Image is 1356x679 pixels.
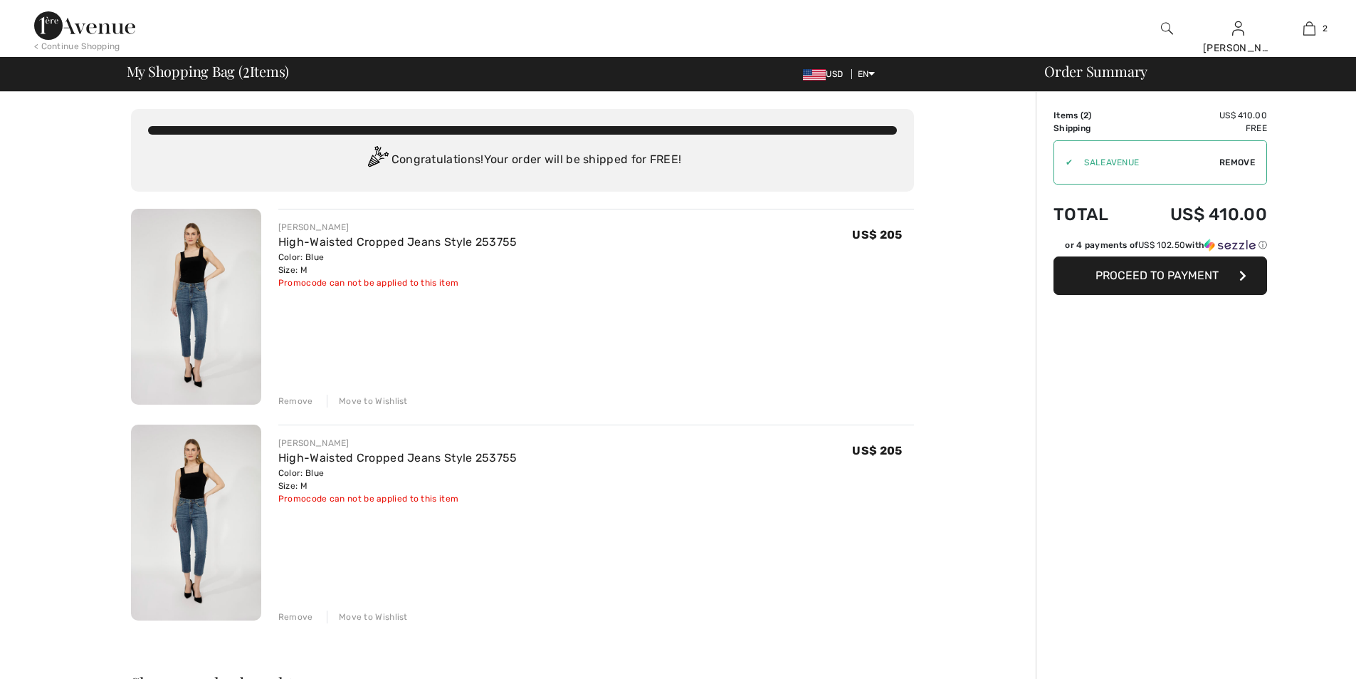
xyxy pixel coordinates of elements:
[1131,190,1267,239] td: US$ 410.00
[1054,156,1073,169] div: ✔
[1073,141,1219,184] input: Promo code
[278,611,313,623] div: Remove
[1131,109,1267,122] td: US$ 410.00
[278,221,517,234] div: [PERSON_NAME]
[1083,110,1088,120] span: 2
[1232,20,1244,37] img: My Info
[803,69,826,81] img: US Dollar
[852,444,902,457] span: US$ 205
[1053,109,1131,122] td: Items ( )
[1053,190,1131,239] td: Total
[1095,269,1219,282] span: Proceed to Payment
[1053,122,1131,135] td: Shipping
[278,492,517,505] div: Promocode can not be applied to this item
[327,395,408,408] div: Move to Wishlist
[278,451,517,465] a: High-Waisted Cropped Jeans Style 253755
[278,235,517,249] a: High-Waisted Cropped Jeans Style 253755
[34,11,135,40] img: 1ère Avenue
[858,69,876,79] span: EN
[34,40,120,53] div: < Continue Shopping
[1204,239,1256,252] img: Sezzle
[127,64,290,78] span: My Shopping Bag ( Items)
[278,395,313,408] div: Remove
[1219,156,1255,169] span: Remove
[1053,256,1267,295] button: Proceed to Payment
[1131,122,1267,135] td: Free
[243,61,250,79] span: 2
[1065,239,1267,252] div: or 4 payments of with
[803,69,848,79] span: USD
[1323,22,1328,35] span: 2
[278,251,517,276] div: Color: Blue Size: M
[278,467,517,492] div: Color: Blue Size: M
[131,209,261,405] img: High-Waisted Cropped Jeans Style 253755
[278,276,517,289] div: Promocode can not be applied to this item
[1303,20,1315,37] img: My Bag
[852,228,902,242] span: US$ 205
[1203,41,1273,56] div: [PERSON_NAME]
[1232,21,1244,35] a: Sign In
[148,146,897,175] div: Congratulations! Your order will be shipped for FREE!
[131,425,261,621] img: High-Waisted Cropped Jeans Style 253755
[1274,20,1344,37] a: 2
[327,611,408,623] div: Move to Wishlist
[363,146,391,175] img: Congratulation2.svg
[1027,64,1347,78] div: Order Summary
[1161,20,1173,37] img: search the website
[278,437,517,450] div: [PERSON_NAME]
[1053,239,1267,256] div: or 4 payments ofUS$ 102.50withSezzle Click to learn more about Sezzle
[1138,240,1185,250] span: US$ 102.50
